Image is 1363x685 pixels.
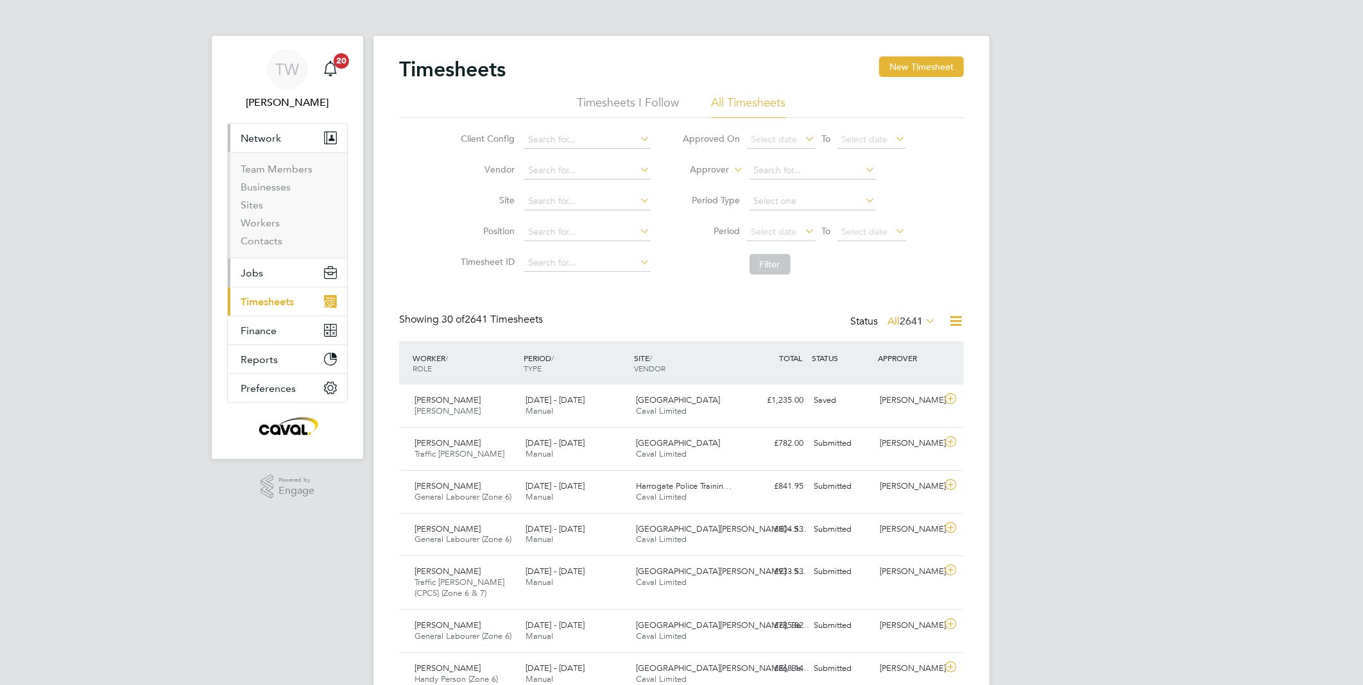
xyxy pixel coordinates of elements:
[637,620,810,630] span: [GEOGRAPHIC_DATA][PERSON_NAME], Be…
[524,162,651,180] input: Search for...
[818,223,835,239] span: To
[445,353,448,363] span: /
[779,353,802,363] span: TOTAL
[750,192,876,210] input: Select one
[458,133,515,144] label: Client Config
[850,313,938,331] div: Status
[399,56,506,82] h2: Timesheets
[875,390,942,411] div: [PERSON_NAME]
[637,405,687,416] span: Caval Limited
[228,287,347,316] button: Timesheets
[415,577,504,598] span: Traffic [PERSON_NAME] (CPCS) (Zone 6 & 7)
[809,346,875,369] div: STATUS
[227,49,348,110] a: TW[PERSON_NAME]
[742,476,809,497] div: £841.95
[415,630,511,641] span: General Labourer (Zone 6)
[809,615,875,636] div: Submitted
[818,130,835,147] span: To
[415,437,481,448] span: [PERSON_NAME]
[241,132,281,144] span: Network
[712,95,786,118] li: All Timesheets
[526,577,553,588] span: Manual
[637,394,721,405] span: [GEOGRAPHIC_DATA]
[526,620,585,630] span: [DATE] - [DATE]
[526,405,553,416] span: Manual
[334,53,349,69] span: 20
[842,133,888,145] span: Select date
[637,663,810,673] span: [GEOGRAPHIC_DATA][PERSON_NAME], Be…
[241,163,313,175] a: Team Members
[637,523,807,534] span: [GEOGRAPHIC_DATA][PERSON_NAME] - S…
[409,346,520,380] div: WORKER
[635,363,666,373] span: VENDOR
[415,523,481,534] span: [PERSON_NAME]
[683,194,741,206] label: Period Type
[526,630,553,641] span: Manual
[742,519,809,540] div: £804.53
[875,519,942,540] div: [PERSON_NAME]
[228,316,347,344] button: Finance
[318,49,343,90] a: 20
[241,235,282,247] a: Contacts
[458,225,515,237] label: Position
[751,133,798,145] span: Select date
[241,296,294,308] span: Timesheets
[637,437,721,448] span: [GEOGRAPHIC_DATA]
[227,95,348,110] span: Tim Wells
[255,416,320,436] img: caval-logo-retina.png
[526,448,553,459] span: Manual
[751,226,798,237] span: Select date
[637,448,687,459] span: Caval Limited
[441,313,543,326] span: 2641 Timesheets
[809,433,875,454] div: Submitted
[458,164,515,175] label: Vendor
[637,630,687,641] span: Caval Limited
[900,315,923,328] span: 2641
[637,534,687,545] span: Caval Limited
[683,133,741,144] label: Approved On
[809,519,875,540] div: Submitted
[441,313,465,326] span: 30 of
[228,152,347,258] div: Network
[637,577,687,588] span: Caval Limited
[524,363,542,373] span: TYPE
[526,523,585,534] span: [DATE] - [DATE]
[458,256,515,267] label: Timesheet ID
[683,225,741,237] label: Period
[887,315,936,328] label: All
[750,254,791,275] button: Filter
[228,258,347,287] button: Jobs
[637,480,732,491] span: Harrogate Police Trainin…
[241,325,277,337] span: Finance
[875,433,942,454] div: [PERSON_NAME]
[520,346,631,380] div: PERIOD
[637,491,687,502] span: Caval Limited
[809,561,875,582] div: Submitted
[524,131,651,149] input: Search for...
[742,561,809,582] div: £933.53
[415,448,504,459] span: Traffic [PERSON_NAME]
[637,673,687,684] span: Caval Limited
[399,313,545,326] div: Showing
[415,620,481,630] span: [PERSON_NAME]
[415,405,481,416] span: [PERSON_NAME]
[526,673,553,684] span: Manual
[212,36,363,459] nav: Main navigation
[524,254,651,272] input: Search for...
[228,124,347,152] button: Network
[524,192,651,210] input: Search for...
[742,390,809,411] div: £1,235.00
[875,615,942,636] div: [PERSON_NAME]
[415,491,511,502] span: General Labourer (Zone 6)
[241,353,278,366] span: Reports
[241,382,296,394] span: Preferences
[875,561,942,582] div: [PERSON_NAME]
[227,416,348,436] a: Go to home page
[631,346,742,380] div: SITE
[650,353,653,363] span: /
[415,566,481,577] span: [PERSON_NAME]
[637,566,807,577] span: [GEOGRAPHIC_DATA][PERSON_NAME] - S…
[742,658,809,679] div: £868.14
[742,433,809,454] div: £782.00
[526,663,585,673] span: [DATE] - [DATE]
